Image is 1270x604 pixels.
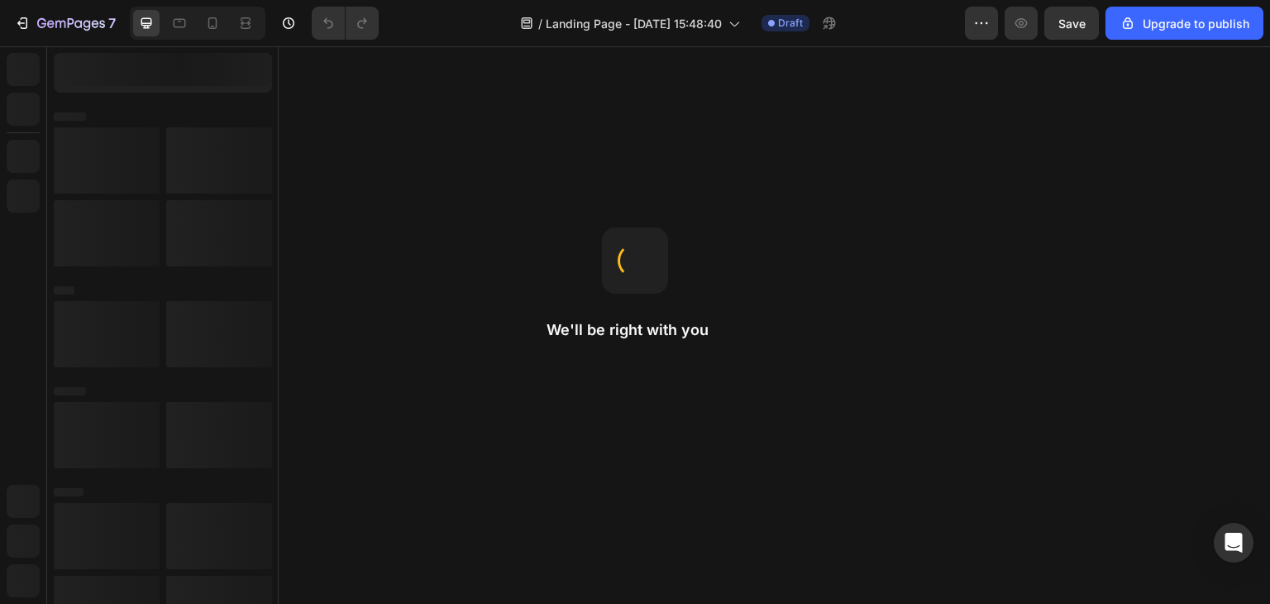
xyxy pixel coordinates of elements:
div: Undo/Redo [312,7,379,40]
p: 7 [108,13,116,33]
button: 7 [7,7,123,40]
span: Landing Page - [DATE] 15:48:40 [546,15,722,32]
div: Upgrade to publish [1120,15,1249,32]
h2: We'll be right with you [547,320,723,340]
span: / [538,15,542,32]
button: Upgrade to publish [1105,7,1263,40]
button: Save [1044,7,1099,40]
span: Save [1058,17,1086,31]
div: Open Intercom Messenger [1214,523,1253,563]
span: Draft [778,16,803,31]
